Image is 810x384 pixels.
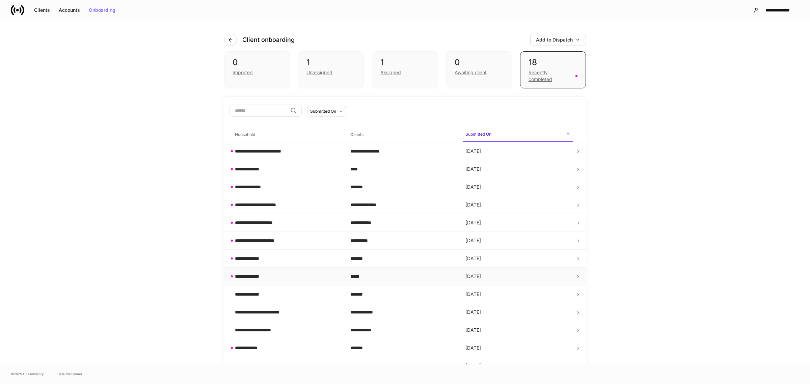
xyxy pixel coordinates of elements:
[463,128,573,142] span: Submitted On
[224,51,290,88] div: 0Imported
[54,5,84,16] button: Accounts
[372,51,438,88] div: 1Assigned
[232,128,342,142] span: Household
[460,303,575,321] td: [DATE]
[310,108,336,114] div: Submitted On
[350,131,363,138] h6: Clients
[306,57,355,68] div: 1
[306,69,332,76] div: Unassigned
[233,69,253,76] div: Imported
[307,106,346,117] button: Submitted On
[30,5,54,16] button: Clients
[460,285,575,303] td: [DATE]
[235,131,255,138] h6: Household
[460,357,575,375] td: [DATE]
[84,5,120,16] button: Onboarding
[460,268,575,285] td: [DATE]
[529,69,571,83] div: Recently completed
[59,8,80,12] div: Accounts
[465,131,491,137] h6: Submitted On
[455,69,487,76] div: Awaiting client
[380,57,429,68] div: 1
[529,57,577,68] div: 18
[298,51,364,88] div: 1Unassigned
[460,214,575,232] td: [DATE]
[57,371,82,377] a: Data Disclaimer
[460,142,575,160] td: [DATE]
[233,57,281,68] div: 0
[460,178,575,196] td: [DATE]
[460,232,575,250] td: [DATE]
[446,51,512,88] div: 0Awaiting client
[520,51,586,88] div: 18Recently completed
[530,34,586,46] button: Add to Dispatch
[242,36,295,44] h4: Client onboarding
[89,8,115,12] div: Onboarding
[348,128,458,142] span: Clients
[460,339,575,357] td: [DATE]
[460,160,575,178] td: [DATE]
[460,196,575,214] td: [DATE]
[455,57,504,68] div: 0
[460,321,575,339] td: [DATE]
[34,8,50,12] div: Clients
[380,69,401,76] div: Assigned
[536,37,580,42] div: Add to Dispatch
[11,371,44,377] span: © 2025 OneAdvisory
[460,250,575,268] td: [DATE]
